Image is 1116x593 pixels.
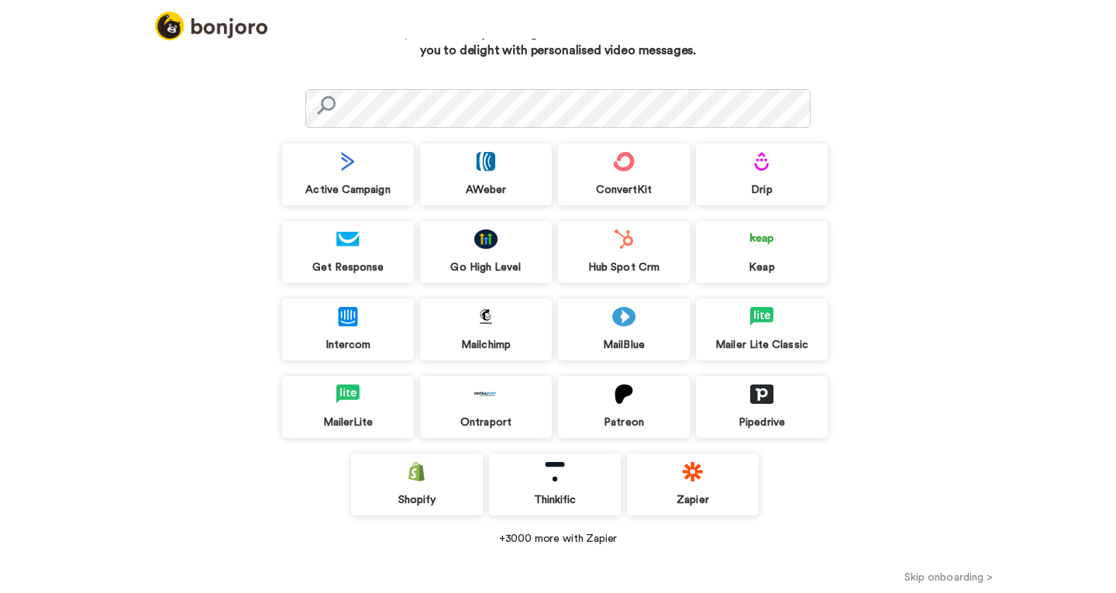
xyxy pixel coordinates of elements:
[696,415,828,429] div: Pipedrive
[696,260,828,274] div: Keap
[336,307,360,326] img: logo_intercom.svg
[558,183,690,197] div: ConvertKit
[750,307,773,326] img: logo_mailerlite.svg
[351,493,483,507] div: Shopify
[696,338,828,352] div: Mailer Lite Classic
[282,183,414,197] div: Active Campaign
[420,338,552,352] div: Mailchimp
[282,260,414,274] div: Get Response
[474,307,498,326] img: logo_mailchimp.svg
[282,415,414,429] div: MailerLite
[474,384,498,404] img: logo_ontraport.svg
[558,260,690,274] div: Hub Spot Crm
[336,384,360,404] img: logo_mailerlite.svg
[681,462,704,481] img: logo_zapier.svg
[696,183,828,197] div: Drip
[558,338,690,352] div: MailBlue
[612,152,635,171] img: logo_convertkit.svg
[474,229,498,249] img: logo_gohighlevel.png
[420,183,552,197] div: AWeber
[155,12,267,40] img: logo_full.png
[317,96,336,115] img: search.svg
[558,415,690,429] div: Patreon
[282,338,414,352] div: Intercom
[781,569,1116,585] button: Skip onboarding >
[543,462,567,481] img: logo_thinkific.svg
[750,152,773,171] img: logo_drip.svg
[420,260,552,274] div: Go High Level
[612,384,635,404] img: logo_patreon.svg
[405,462,429,481] img: logo_shopify.svg
[348,25,768,60] p: Connect, and each day we’ll organise leads and customers into a list for you to delight with pers...
[627,493,759,507] div: Zapier
[474,152,498,171] img: logo_aweber.svg
[336,152,360,171] img: logo_activecampaign.svg
[750,229,773,249] img: logo_keap.svg
[282,531,834,546] div: +3000 more with Zapier
[612,229,635,249] img: logo_hubspot.svg
[420,415,552,429] div: Ontraport
[750,384,773,404] img: logo_pipedrive.png
[612,307,635,326] img: logo_mailblue.png
[336,229,360,249] img: logo_getresponse.svg
[489,493,621,507] div: Thinkific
